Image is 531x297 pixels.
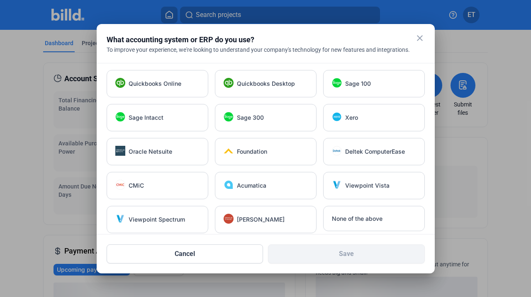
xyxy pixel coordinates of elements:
[345,113,358,122] span: Xero
[415,33,425,43] mat-icon: close
[129,215,185,224] span: Viewpoint Spectrum
[107,46,425,54] div: To improve your experience, we're looking to understand your company's technology for new feature...
[237,181,266,190] span: Acumatica
[129,181,144,190] span: CMiC
[107,244,263,263] button: Cancel
[129,113,163,122] span: Sage Intacct
[268,244,425,263] button: Save
[345,147,405,156] span: Deltek ComputerEase
[107,34,404,46] div: What accounting system or ERP do you use?
[129,147,172,156] span: Oracle Netsuite
[237,215,285,224] span: [PERSON_NAME]
[332,215,382,223] span: None of the above
[237,113,264,122] span: Sage 300
[345,181,390,190] span: Viewpoint Vista
[129,80,181,88] span: Quickbooks Online
[237,80,295,88] span: Quickbooks Desktop
[345,80,371,88] span: Sage 100
[237,147,267,156] span: Foundation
